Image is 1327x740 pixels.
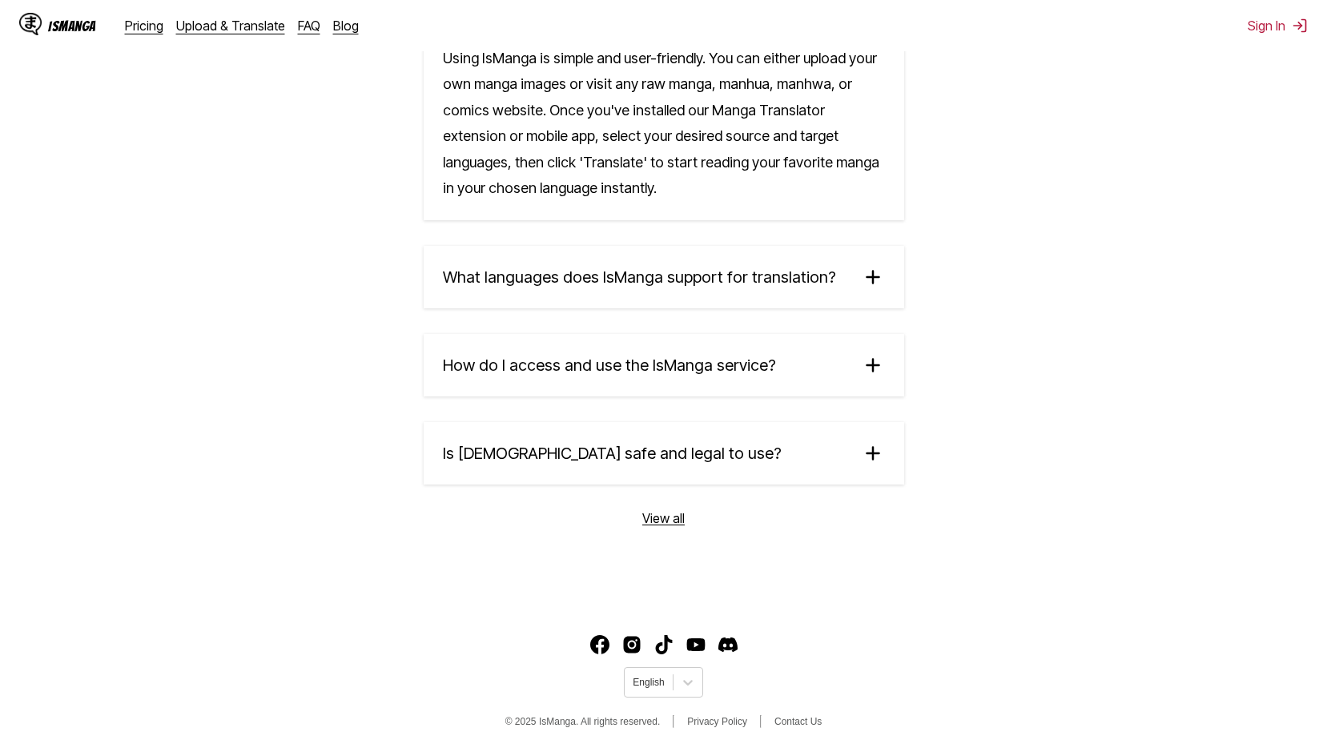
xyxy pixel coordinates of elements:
[424,246,904,308] summary: What languages does IsManga support for translation?
[505,716,661,727] span: © 2025 IsManga. All rights reserved.
[424,334,904,396] summary: How do I access and use the IsManga service?
[622,635,641,654] img: IsManga Instagram
[19,13,42,35] img: IsManga Logo
[686,635,706,654] img: IsManga YouTube
[718,635,738,654] img: IsManga Discord
[443,267,836,287] span: What languages does IsManga support for translation?
[1248,18,1308,34] button: Sign In
[687,716,747,727] a: Privacy Policy
[176,18,285,34] a: Upload & Translate
[622,635,641,654] a: Instagram
[1292,18,1308,34] img: Sign out
[333,18,359,34] a: Blog
[686,635,706,654] a: Youtube
[424,46,904,220] div: Using IsManga is simple and user-friendly. You can either upload your own manga images or visit a...
[590,635,609,654] img: IsManga Facebook
[19,13,125,38] a: IsManga LogoIsManga
[861,353,885,377] img: plus
[633,677,635,688] input: Select language
[861,441,885,465] img: plus
[774,716,822,727] a: Contact Us
[718,635,738,654] a: Discord
[590,635,609,654] a: Facebook
[861,265,885,289] img: plus
[654,635,674,654] a: TikTok
[654,635,674,654] img: IsManga TikTok
[642,510,685,526] a: View all
[424,422,904,485] summary: Is [DEMOGRAPHIC_DATA] safe and legal to use?
[125,18,163,34] a: Pricing
[443,444,782,463] span: Is [DEMOGRAPHIC_DATA] safe and legal to use?
[298,18,320,34] a: FAQ
[48,18,96,34] div: IsManga
[443,356,776,375] span: How do I access and use the IsManga service?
